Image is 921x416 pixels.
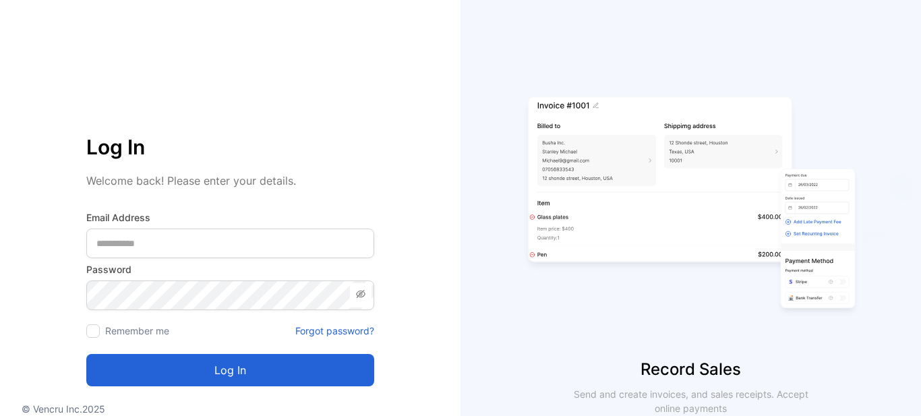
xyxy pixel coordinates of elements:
[86,210,374,225] label: Email Address
[86,262,374,276] label: Password
[86,354,374,386] button: Log in
[523,54,860,357] img: slider image
[295,324,374,338] a: Forgot password?
[86,173,374,189] p: Welcome back! Please enter your details.
[460,357,921,382] p: Record Sales
[562,387,821,415] p: Send and create invoices, and sales receipts. Accept online payments
[86,54,154,127] img: vencru logo
[86,131,374,163] p: Log In
[105,325,169,336] label: Remember me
